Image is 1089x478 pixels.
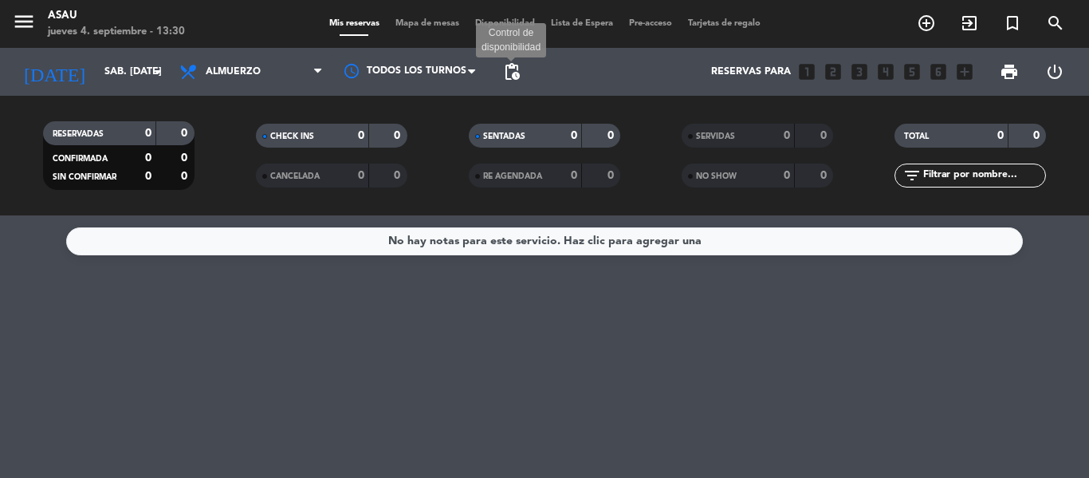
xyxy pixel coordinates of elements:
i: search [1046,14,1065,33]
i: filter_list [902,166,922,185]
i: turned_in_not [1003,14,1022,33]
strong: 0 [607,130,617,141]
div: Control de disponibilidad [476,23,546,58]
span: Mis reservas [321,19,387,28]
strong: 0 [358,130,364,141]
strong: 0 [784,170,790,181]
i: looks_two [823,61,843,82]
span: Lista de Espera [543,19,621,28]
strong: 0 [181,152,191,164]
strong: 0 [394,130,403,141]
strong: 0 [820,130,830,141]
i: looks_5 [902,61,922,82]
strong: 0 [145,171,151,182]
span: Reservas para [711,66,791,77]
span: RE AGENDADA [483,172,542,180]
i: looks_6 [928,61,949,82]
strong: 0 [571,130,577,141]
div: LOG OUT [1032,48,1077,96]
i: menu [12,10,36,34]
strong: 0 [181,128,191,139]
span: Almuerzo [206,66,261,77]
i: power_settings_new [1045,62,1064,81]
span: pending_actions [502,62,521,81]
span: CONFIRMADA [53,155,108,163]
i: [DATE] [12,54,96,89]
span: SENTADAS [483,132,525,140]
input: Filtrar por nombre... [922,167,1045,184]
span: print [1000,62,1019,81]
div: Asau [48,8,185,24]
strong: 0 [820,170,830,181]
span: RESERVADAS [53,130,104,138]
div: No hay notas para este servicio. Haz clic para agregar una [388,232,702,251]
strong: 0 [1033,130,1043,141]
button: menu [12,10,36,39]
div: jueves 4. septiembre - 13:30 [48,24,185,40]
i: looks_one [796,61,817,82]
i: add_box [954,61,975,82]
strong: 0 [394,170,403,181]
i: arrow_drop_down [148,62,167,81]
span: SERVIDAS [696,132,735,140]
strong: 0 [784,130,790,141]
strong: 0 [181,171,191,182]
i: add_circle_outline [917,14,936,33]
span: Disponibilidad [467,19,543,28]
span: CHECK INS [270,132,314,140]
span: TOTAL [904,132,929,140]
i: exit_to_app [960,14,979,33]
strong: 0 [358,170,364,181]
strong: 0 [607,170,617,181]
span: Pre-acceso [621,19,680,28]
span: NO SHOW [696,172,737,180]
i: looks_4 [875,61,896,82]
span: CANCELADA [270,172,320,180]
span: Tarjetas de regalo [680,19,769,28]
strong: 0 [997,130,1004,141]
strong: 0 [145,128,151,139]
span: SIN CONFIRMAR [53,173,116,181]
i: looks_3 [849,61,870,82]
span: Mapa de mesas [387,19,467,28]
strong: 0 [145,152,151,164]
strong: 0 [571,170,577,181]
